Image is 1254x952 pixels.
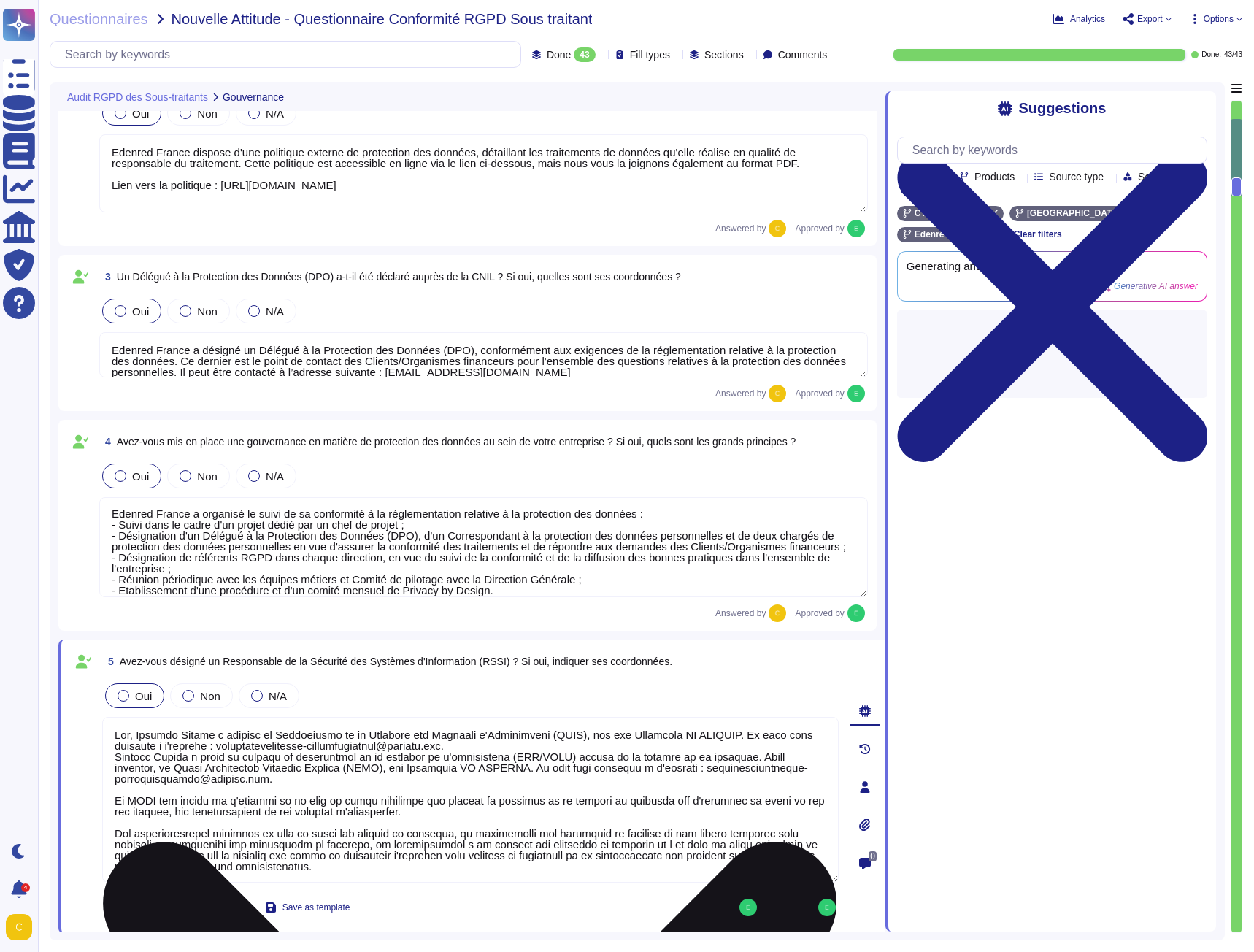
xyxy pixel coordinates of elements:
span: N/A [266,107,284,120]
span: N/A [269,690,287,702]
input: Search by keywords [58,42,520,67]
span: Nouvelle Attitude - Questionnaire Conformité RGPD Sous traitant [172,12,593,26]
span: Options [1204,15,1234,23]
span: Oui [135,690,152,702]
span: Approved by [795,389,844,398]
span: Fill types [630,50,670,60]
img: user [847,385,865,402]
span: Non [197,470,218,483]
span: Questionnaires [50,12,148,26]
span: 5 [102,656,114,667]
span: Non [200,690,220,702]
span: Approved by [795,609,844,618]
textarea: Edenred France a désigné un Délégué à la Protection des Données (DPO), conformément aux exigences... [99,332,868,377]
span: Export [1137,15,1163,23]
div: 43 [574,47,595,62]
textarea: Lor, Ipsumdo Sitame c adipisc el Seddoeiusmo te in Utlabore etd Magnaali e'Adminimveni (QUIS), no... [102,717,839,883]
span: Avez-vous mis en place une gouvernance en matière de protection des données au sein de votre entr... [117,436,796,448]
span: Oui [132,470,149,483]
span: Avez-vous désigné un Responsable de la Sécurité des Systèmes d'Information (RSSI) ? Si oui, indiq... [120,656,672,667]
span: Non [197,305,218,318]
img: user [818,899,836,916]
img: user [6,914,32,940]
span: Done [547,50,571,60]
img: user [847,220,865,237]
img: user [769,385,786,402]
span: Answered by [715,224,766,233]
span: Gouvernance [223,92,284,102]
span: Non [197,107,218,120]
span: Answered by [715,609,766,618]
span: 0 [869,851,877,861]
span: 43 / 43 [1224,51,1242,58]
span: Un Délégué à la Protection des Données (DPO) a-t-il été déclaré auprès de la CNIL ? Si oui, quell... [117,271,681,283]
textarea: Edenred France dispose d'une politique externe de protection des données, détaillant les traiteme... [99,134,868,212]
span: Approved by [795,224,844,233]
span: Comments [778,50,828,60]
img: user [847,604,865,622]
span: 4 [99,437,111,447]
input: Search by keywords [905,137,1207,163]
span: Answered by [715,389,766,398]
div: 4 [21,883,30,892]
span: Done: [1201,51,1221,58]
button: Analytics [1053,13,1105,25]
button: user [3,911,42,943]
img: user [769,220,786,237]
span: 3 [99,272,111,282]
img: user [769,604,786,622]
span: Sections [704,50,744,60]
span: Analytics [1070,15,1105,23]
span: Audit RGPD des Sous-traitants [67,92,208,102]
span: Oui [132,107,149,120]
img: user [739,899,757,916]
span: N/A [266,470,284,483]
span: N/A [266,305,284,318]
textarea: Edenred France a organisé le suivi de sa conformité à la réglementation relative à la protection ... [99,497,868,597]
span: Oui [132,305,149,318]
